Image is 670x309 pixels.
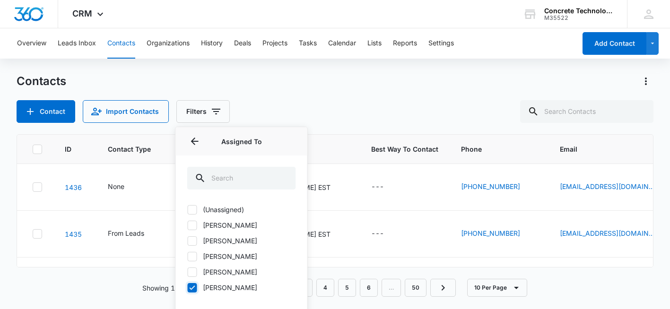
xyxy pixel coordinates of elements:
button: Settings [428,28,454,59]
button: Add Contact [583,32,646,55]
button: Filters [176,100,230,123]
a: [EMAIL_ADDRESS][DOMAIN_NAME] [560,228,654,238]
input: Search Contacts [520,100,653,123]
p: Assigned To [187,137,296,146]
div: Phone - 8436102395 - Select to Edit Field [461,228,537,240]
a: Next Page [430,279,456,297]
button: Back [187,134,202,149]
label: [PERSON_NAME] [187,267,296,277]
div: Best Way To Contact - - Select to Edit Field [371,228,401,240]
div: None [108,181,124,191]
a: Page 50 [405,279,426,297]
div: --- [371,228,384,240]
span: ID [65,144,71,154]
a: [PHONE_NUMBER] [461,181,520,191]
h1: Contacts [17,74,66,88]
a: [EMAIL_ADDRESS][DOMAIN_NAME] [560,181,654,191]
a: [PHONE_NUMBER] [461,228,520,238]
button: Leads Inbox [58,28,96,59]
label: [PERSON_NAME] [187,236,296,246]
div: account name [544,7,613,15]
button: Organizations [147,28,190,59]
button: 10 Per Page [467,279,527,297]
a: Page 5 [338,279,356,297]
span: CRM [72,9,92,18]
button: Add Contact [17,100,75,123]
button: Overview [17,28,46,59]
label: [PERSON_NAME] [187,283,296,292]
a: Page 6 [360,279,378,297]
button: Lists [367,28,382,59]
a: Navigate to contact details page for Lee Freeman EST [65,230,82,238]
button: Reports [393,28,417,59]
div: Contact Type - None - Select to Edit Field [108,181,141,193]
a: Navigate to contact details page for Tyler Kostak EST [65,183,82,191]
button: Projects [262,28,287,59]
button: History [201,28,223,59]
label: [PERSON_NAME] [187,251,296,261]
label: [PERSON_NAME] [187,220,296,230]
input: Search [187,167,296,189]
span: Email [560,144,658,154]
div: --- [371,181,384,193]
a: Page 4 [316,279,334,297]
span: Phone [461,144,523,154]
span: Contact Type [108,144,151,154]
button: Import Contacts [83,100,169,123]
nav: Pagination [222,279,456,297]
div: Best Way To Contact - - Select to Edit Field [371,181,401,193]
div: Contact Type - From Leads - Select to Edit Field [108,228,161,240]
span: Best Way To Contact [371,144,438,154]
div: From Leads [108,228,144,238]
label: (Unassigned) [187,205,296,215]
button: Actions [638,74,653,89]
p: Showing 1-10 of 492 [142,283,210,293]
div: Phone - 5709262493 - Select to Edit Field [461,181,537,193]
button: Calendar [328,28,356,59]
button: Tasks [299,28,317,59]
div: account id [544,15,613,21]
button: Contacts [107,28,135,59]
button: Deals [234,28,251,59]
